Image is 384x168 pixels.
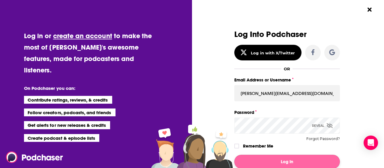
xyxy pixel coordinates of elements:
li: Contribute ratings, reviews, & credits [24,96,112,104]
img: Podchaser - Follow, Share and Rate Podcasts [6,151,64,163]
a: Podchaser - Follow, Share and Rate Podcasts [6,151,59,163]
li: Follow creators, podcasts, and friends [24,108,115,116]
input: Email Address or Username [234,85,340,101]
button: Close Button [364,4,375,15]
h3: Log Into Podchaser [234,30,340,39]
div: Log in with X/Twitter [251,50,295,55]
li: Create podcast & episode lists [24,134,99,142]
div: OR [284,66,290,71]
li: Get alerts for new releases & credits [24,121,110,129]
button: Forgot Password? [306,137,340,141]
a: create an account [53,32,112,40]
li: On Podchaser you can: [24,85,144,91]
div: Reveal [312,118,333,134]
div: Open Intercom Messenger [364,136,378,150]
button: Log in with X/Twitter [234,45,301,60]
label: Email Address or Username [234,76,340,84]
label: Remember Me [243,142,273,150]
label: Password [234,108,340,116]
